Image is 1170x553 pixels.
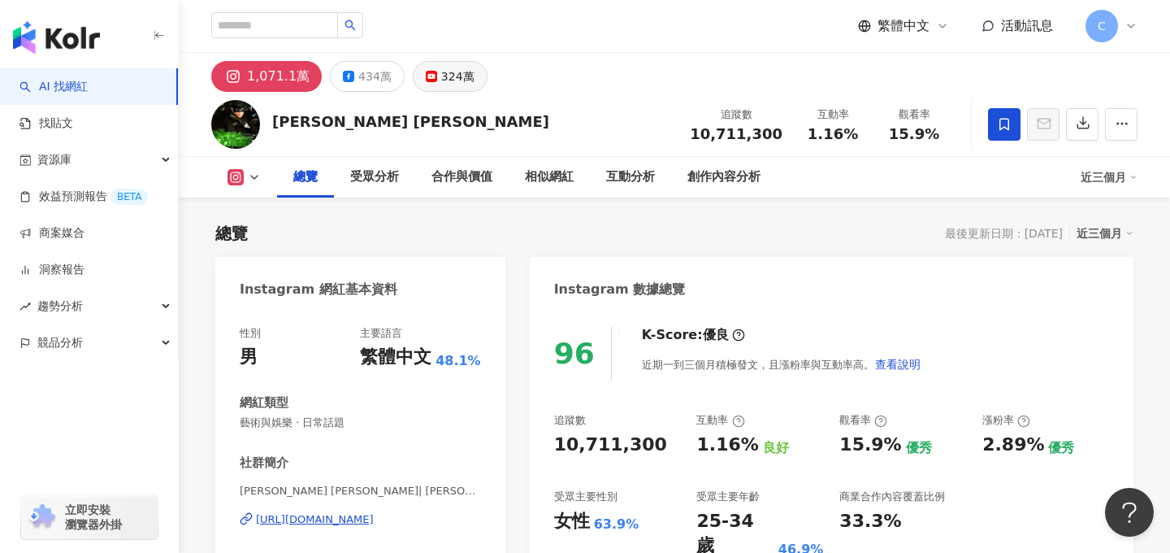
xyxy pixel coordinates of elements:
div: [URL][DOMAIN_NAME] [256,512,374,527]
div: 近三個月 [1077,223,1133,244]
span: search [344,20,356,31]
span: 趨勢分析 [37,288,83,324]
button: 324萬 [413,61,487,92]
div: 10,711,300 [554,433,667,458]
span: 15.9% [889,126,939,142]
span: 資源庫 [37,142,71,178]
div: 商業合作內容覆蓋比例 [839,490,945,504]
span: C [1098,17,1106,35]
div: 受眾主要年齡 [696,490,760,504]
div: 2.89% [982,433,1044,458]
div: 63.9% [594,516,639,533]
div: 最後更新日期：[DATE] [945,227,1063,240]
iframe: Help Scout Beacon - Open [1105,488,1154,537]
span: [PERSON_NAME] [PERSON_NAME]| [PERSON_NAME] [240,484,481,499]
div: 觀看率 [839,413,887,428]
img: chrome extension [26,504,58,530]
span: 10,711,300 [690,125,782,142]
a: 商案媒合 [19,225,84,242]
div: 優良 [703,326,729,344]
span: 活動訊息 [1001,18,1053,33]
div: 1,071.1萬 [247,65,310,88]
div: 總覽 [293,168,318,187]
span: 48.1% [435,352,481,370]
span: 查看說明 [875,358,921,371]
span: 競品分析 [37,324,83,361]
a: [URL][DOMAIN_NAME] [240,512,481,527]
div: 1.16% [696,433,758,458]
div: 漲粉率 [982,413,1030,428]
div: 324萬 [441,65,474,88]
div: 15.9% [839,433,901,458]
div: 觀看率 [883,107,945,123]
div: 總覽 [215,222,248,245]
div: [PERSON_NAME] [PERSON_NAME] [272,111,549,132]
div: 互動率 [802,107,864,123]
div: 良好 [763,439,789,457]
div: 繁體中文 [360,345,431,370]
div: 女性 [554,509,590,534]
div: 追蹤數 [554,413,586,428]
span: 繁體中文 [877,17,929,35]
div: 96 [554,337,595,370]
div: 追蹤數 [690,107,782,123]
span: 立即安裝 瀏覽器外掛 [65,503,122,532]
div: 合作與價值 [431,168,492,187]
span: 藝術與娛樂 · 日常話題 [240,416,481,430]
div: 主要語言 [360,326,402,341]
div: 受眾分析 [350,168,399,187]
button: 查看說明 [874,348,921,381]
div: 男 [240,345,258,370]
a: chrome extension立即安裝 瀏覽器外掛 [21,495,158,539]
div: Instagram 數據總覽 [554,281,686,298]
span: rise [19,301,31,312]
div: 相似網紅 [525,168,574,187]
div: 優秀 [1048,439,1074,457]
div: 33.3% [839,509,901,534]
div: 434萬 [358,65,392,88]
div: 社群簡介 [240,455,288,472]
div: 受眾主要性別 [554,490,617,504]
img: KOL Avatar [211,100,260,149]
div: 近期一到三個月積極發文，且漲粉率與互動率高。 [642,348,921,381]
a: 效益預測報告BETA [19,189,148,205]
div: 網紅類型 [240,394,288,411]
div: K-Score : [642,326,745,344]
a: 找貼文 [19,115,73,132]
div: Instagram 網紅基本資料 [240,281,397,298]
div: 優秀 [906,439,932,457]
a: searchAI 找網紅 [19,79,88,95]
span: 1.16% [808,126,858,142]
img: logo [13,21,100,54]
div: 創作內容分析 [687,168,760,187]
a: 洞察報告 [19,262,84,278]
button: 434萬 [330,61,405,92]
div: 互動分析 [606,168,655,187]
div: 互動率 [696,413,744,428]
div: 近三個月 [1081,164,1137,190]
div: 性別 [240,326,261,341]
button: 1,071.1萬 [211,61,322,92]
